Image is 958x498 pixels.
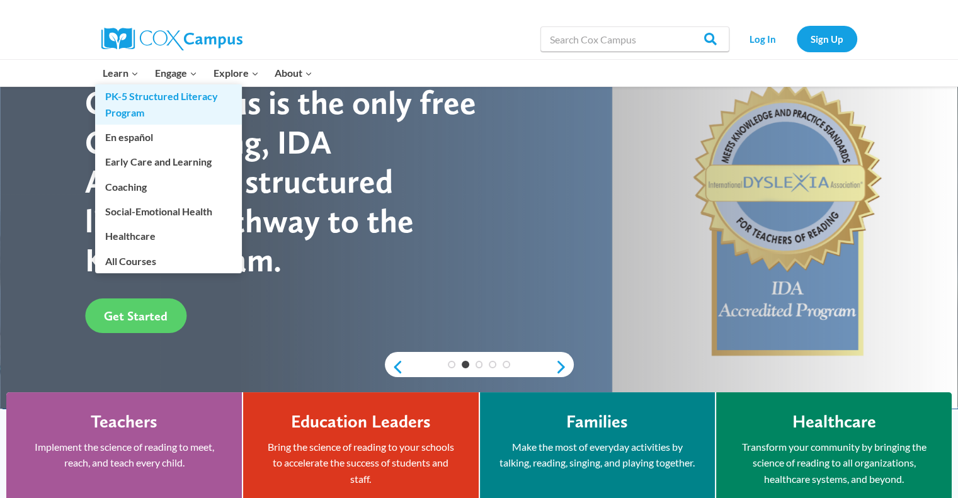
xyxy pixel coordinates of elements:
[95,60,147,86] button: Child menu of Learn
[104,308,168,324] span: Get Started
[499,439,696,471] p: Make the most of everyday activities by talking, reading, singing, and playing together.
[476,361,483,368] a: 3
[735,439,933,487] p: Transform your community by bringing the science of reading to all organizations, healthcare syst...
[503,361,510,368] a: 5
[462,361,469,368] a: 2
[85,83,479,280] div: Cox Campus is the only free CEU earning, IDA Accredited structured literacy pathway to the KPEERI...
[540,26,729,52] input: Search Cox Campus
[95,174,242,198] a: Coaching
[385,359,404,375] a: previous
[25,439,223,471] p: Implement the science of reading to meet, reach, and teach every child.
[736,26,790,52] a: Log In
[792,411,875,433] h4: Healthcare
[85,298,186,333] a: Get Started
[489,361,496,368] a: 4
[91,411,157,433] h4: Teachers
[448,361,455,368] a: 1
[262,439,459,487] p: Bring the science of reading to your schools to accelerate the success of students and staff.
[147,60,205,86] button: Child menu of Engage
[555,359,574,375] a: next
[95,224,242,248] a: Healthcare
[95,200,242,224] a: Social-Emotional Health
[266,60,321,86] button: Child menu of About
[566,411,628,433] h4: Families
[95,249,242,273] a: All Courses
[385,354,574,380] div: content slider buttons
[95,84,242,125] a: PK-5 Structured Literacy Program
[101,28,242,50] img: Cox Campus
[797,26,857,52] a: Sign Up
[736,26,857,52] nav: Secondary Navigation
[291,411,431,433] h4: Education Leaders
[95,60,321,86] nav: Primary Navigation
[205,60,267,86] button: Child menu of Explore
[95,125,242,149] a: En español
[95,150,242,174] a: Early Care and Learning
